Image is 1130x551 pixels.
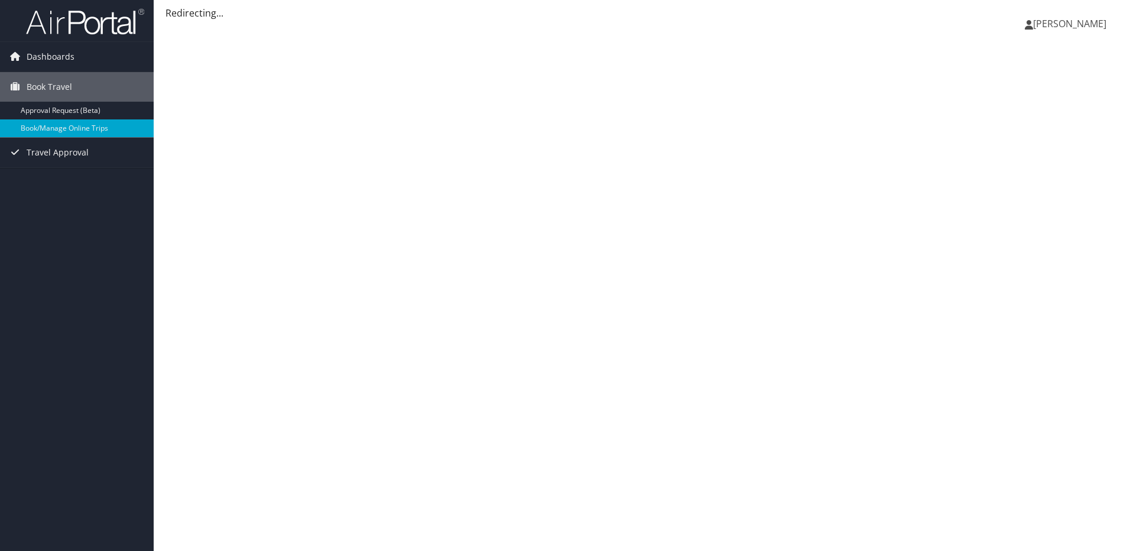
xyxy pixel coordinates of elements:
[1033,17,1106,30] span: [PERSON_NAME]
[1025,6,1118,41] a: [PERSON_NAME]
[27,72,72,102] span: Book Travel
[27,42,74,72] span: Dashboards
[26,8,144,35] img: airportal-logo.png
[27,138,89,167] span: Travel Approval
[165,6,1118,20] div: Redirecting...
